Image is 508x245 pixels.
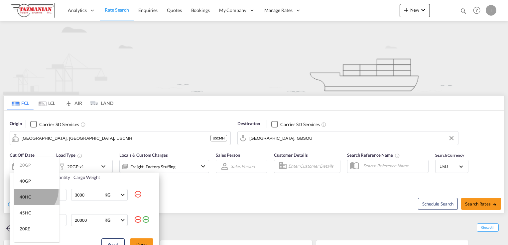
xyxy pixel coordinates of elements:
[20,194,31,200] div: 40HC
[20,178,31,184] div: 40GP
[20,226,30,232] div: 20RE
[20,210,31,216] div: 45HC
[20,162,31,168] div: 20GP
